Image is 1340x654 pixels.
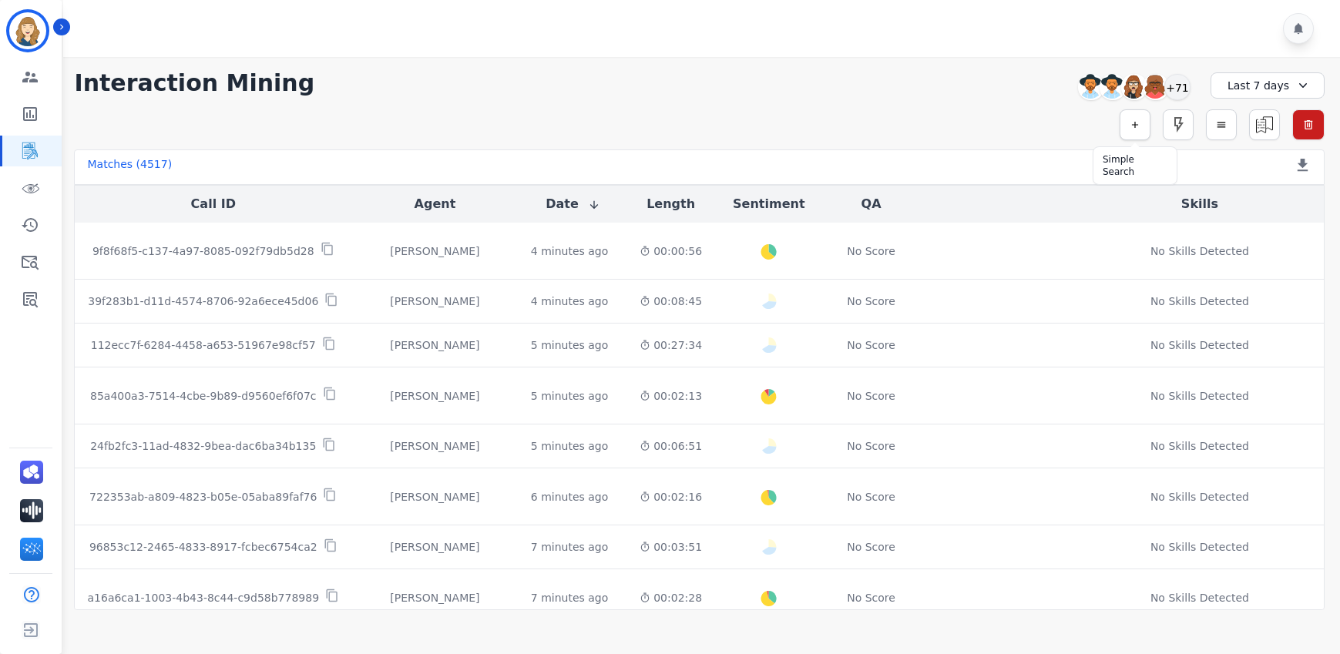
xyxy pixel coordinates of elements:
div: [PERSON_NAME] [364,293,506,309]
div: No Skills Detected [1150,590,1249,605]
div: Simple Search [1103,153,1167,178]
div: 00:03:51 [640,539,702,555]
div: 4 minutes ago [531,243,609,259]
div: [PERSON_NAME] [364,243,506,259]
div: No Score [847,293,895,309]
p: 96853c12-2465-4833-8917-fcbec6754ca2 [89,539,317,555]
p: 112ecc7f-6284-4458-a653-51967e98cf57 [91,337,316,353]
p: a16a6ca1-1003-4b43-8c44-c9d58b778989 [87,590,319,605]
div: Last 7 days [1211,72,1325,99]
div: 7 minutes ago [531,590,609,605]
div: 00:02:13 [640,388,702,404]
div: [PERSON_NAME] [364,489,506,505]
div: 7 minutes ago [531,539,609,555]
div: +71 [1164,74,1191,100]
div: No Score [847,590,895,605]
img: Bordered avatar [9,12,46,49]
div: [PERSON_NAME] [364,590,506,605]
button: Length [646,195,695,213]
button: Sentiment [733,195,804,213]
div: Matches ( 4517 ) [87,156,172,178]
button: Call ID [191,195,236,213]
div: No Skills Detected [1150,388,1249,404]
p: 722353ab-a809-4823-b05e-05aba89faf76 [89,489,317,505]
div: No Skills Detected [1150,539,1249,555]
div: 5 minutes ago [531,388,609,404]
div: No Score [847,388,895,404]
div: No Score [847,243,895,259]
div: No Score [847,539,895,555]
div: 00:02:16 [640,489,702,505]
div: [PERSON_NAME] [364,337,506,353]
button: Skills [1181,195,1218,213]
div: No Skills Detected [1150,337,1249,353]
div: 00:08:45 [640,293,702,309]
button: Agent [415,195,456,213]
p: 24fb2fc3-11ad-4832-9bea-dac6ba34b135 [90,438,316,454]
p: 39f283b1-d11d-4574-8706-92a6ece45d06 [88,293,318,309]
div: No Score [847,337,895,353]
div: 00:06:51 [640,438,702,454]
div: 00:27:34 [640,337,702,353]
div: 4 minutes ago [531,293,609,309]
div: 6 minutes ago [531,489,609,505]
div: 00:02:28 [640,590,702,605]
div: [PERSON_NAME] [364,388,506,404]
button: QA [861,195,882,213]
div: 5 minutes ago [531,337,609,353]
p: 85a400a3-7514-4cbe-9b89-d9560ef6f07c [90,388,317,404]
div: 00:00:56 [640,243,702,259]
div: [PERSON_NAME] [364,539,506,555]
div: 5 minutes ago [531,438,609,454]
div: [PERSON_NAME] [364,438,506,454]
h1: Interaction Mining [74,69,314,97]
div: No Score [847,489,895,505]
p: 9f8f68f5-c137-4a97-8085-092f79db5d28 [92,243,314,259]
div: No Skills Detected [1150,489,1249,505]
div: No Skills Detected [1150,438,1249,454]
div: No Score [847,438,895,454]
div: No Skills Detected [1150,243,1249,259]
div: No Skills Detected [1150,293,1249,309]
button: Date [546,195,600,213]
